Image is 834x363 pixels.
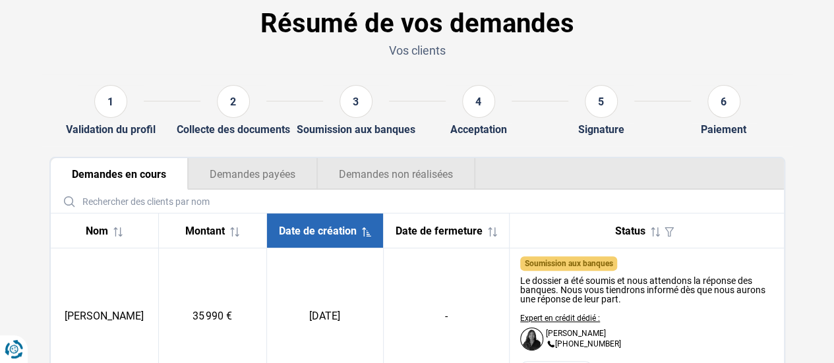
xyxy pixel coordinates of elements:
[450,123,507,136] div: Acceptation
[707,85,740,118] div: 6
[524,259,612,268] span: Soumission aux banques
[520,314,621,322] p: Expert en crédit dédié :
[217,85,250,118] div: 2
[317,158,475,190] button: Demandes non réalisées
[49,42,785,59] p: Vos clients
[462,85,495,118] div: 4
[185,225,225,237] span: Montant
[578,123,624,136] div: Signature
[546,340,621,349] p: [PHONE_NUMBER]
[177,123,290,136] div: Collecte des documents
[585,85,618,118] div: 5
[520,327,543,350] img: Dayana Santamaria
[51,158,188,190] button: Demandes en cours
[66,123,156,136] div: Validation du profil
[297,123,415,136] div: Soumission aux banques
[701,123,746,136] div: Paiement
[94,85,127,118] div: 1
[86,225,108,237] span: Nom
[49,8,785,40] h1: Résumé de vos demandes
[56,190,779,213] input: Rechercher des clients par nom
[546,329,606,337] p: [PERSON_NAME]
[340,85,372,118] div: 3
[396,225,483,237] span: Date de fermeture
[546,340,555,349] img: +3228860076
[615,225,645,237] span: Status
[520,276,773,304] div: Le dossier a été soumis et nous attendons la réponse des banques. Nous vous tiendrons informé dès...
[279,225,357,237] span: Date de création
[188,158,317,190] button: Demandes payées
